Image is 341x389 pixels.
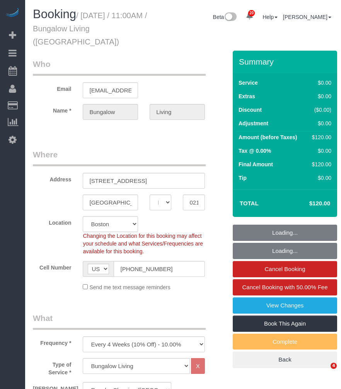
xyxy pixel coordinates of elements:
legend: What [33,312,206,330]
label: Location [27,216,77,227]
a: Back [233,351,337,368]
iframe: Intercom live chat [315,363,333,381]
label: Discount [239,106,262,114]
div: $120.00 [309,133,331,141]
input: Last Name [150,104,205,120]
span: 20 [248,10,255,16]
span: Send me text message reminders [89,284,170,290]
div: $0.00 [309,119,331,127]
label: Adjustment [239,119,268,127]
legend: Where [33,149,206,166]
div: $0.00 [309,92,331,100]
label: Service [239,79,258,87]
small: / [DATE] / 11:00AM / Bungalow Living ([GEOGRAPHIC_DATA]) [33,11,147,46]
label: Email [27,82,77,93]
span: Cancel Booking with 50.00% Fee [242,284,328,290]
div: $0.00 [309,79,331,87]
a: Beta [213,14,237,20]
div: $0.00 [309,174,331,182]
label: Name * [27,104,77,114]
label: Type of Service * [27,358,77,376]
input: First Name [83,104,138,120]
input: City [83,194,138,210]
label: Tip [239,174,247,182]
a: [PERSON_NAME] [283,14,331,20]
a: Book This Again [233,316,337,332]
span: Booking [33,7,76,21]
label: Tax @ 0.00% [239,147,271,155]
label: Cell Number [27,261,77,271]
label: Address [27,173,77,183]
input: Cell Number [114,261,205,277]
a: Help [263,14,278,20]
label: Frequency * [27,336,77,347]
span: Changing the Location for this booking may affect your schedule and what Services/Frequencies are... [83,233,203,254]
div: $120.00 [309,160,331,168]
label: Final Amount [239,160,273,168]
a: Cancel Booking [233,261,337,277]
legend: Who [33,58,206,76]
a: 20 [242,8,257,25]
img: New interface [224,12,237,22]
img: Automaid Logo [5,8,20,19]
input: Email [83,82,138,98]
h4: $120.00 [286,200,330,207]
strong: Total [240,200,259,206]
label: Extras [239,92,255,100]
div: $0.00 [309,147,331,155]
div: ($0.00) [309,106,331,114]
a: Cancel Booking with 50.00% Fee [233,279,337,295]
input: Zip Code [183,194,205,210]
a: View Changes [233,297,337,314]
h3: Summary [239,57,333,66]
label: Amount (before Taxes) [239,133,297,141]
span: 4 [331,363,337,369]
